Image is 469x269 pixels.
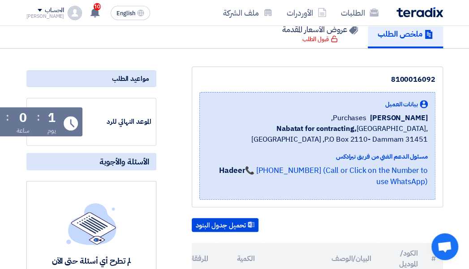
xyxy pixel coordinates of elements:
span: بيانات العميل [385,100,418,109]
strong: Hadeer [219,165,245,176]
img: Teradix logo [396,7,443,17]
span: 10 [94,3,101,10]
div: [PERSON_NAME] [26,14,65,19]
div: 0 [19,112,27,124]
div: دردشة مفتوحة [431,233,458,260]
div: : [37,109,40,125]
h5: عروض الأسعار المقدمة [282,24,358,34]
a: الطلبات [334,2,386,23]
a: 📞 [PHONE_NUMBER] (Call or Click on the Number to use WhatsApp) [245,165,427,188]
button: English [111,6,150,20]
div: : [6,109,9,125]
div: مواعيد الطلب [26,70,156,87]
b: Nabatat for contracting, [276,123,357,134]
a: ملخص الطلب [368,20,443,48]
div: ساعة [17,126,30,135]
button: تحميل جدول البنود [192,218,258,232]
div: يوم [47,126,56,135]
a: الأوردرات [280,2,334,23]
span: الأسئلة والأجوبة [99,156,149,167]
div: 8100016092 [199,74,435,85]
div: قبول الطلب [302,35,338,44]
h5: ملخص الطلب [378,29,433,39]
a: عروض الأسعار المقدمة قبول الطلب [272,20,368,48]
div: مسئول الدعم الفني من فريق تيرادكس [207,152,428,161]
span: [GEOGRAPHIC_DATA], [GEOGRAPHIC_DATA] ,P.O Box 2110- Dammam 31451 [207,123,428,145]
div: 1 [48,112,56,124]
span: Purchases, [331,113,366,123]
div: الموعد النهائي للرد [84,117,151,127]
span: [PERSON_NAME] [370,113,428,123]
a: ملف الشركة [216,2,280,23]
img: profile_test.png [68,6,82,20]
div: لم تطرح أي أسئلة حتى الآن [39,256,143,266]
span: English [116,10,135,17]
div: الحساب [45,7,64,14]
img: empty_state_list.svg [66,203,116,245]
